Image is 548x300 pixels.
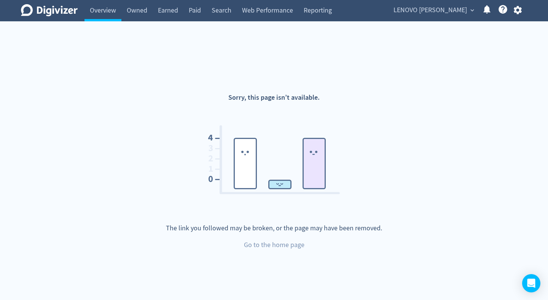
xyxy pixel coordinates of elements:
[244,240,304,250] a: Go to the home page
[198,102,350,217] img: 404
[228,93,320,102] h1: Sorry, this page isn’t available.
[522,274,540,292] div: Open Intercom Messenger
[166,223,382,233] p: The link you followed may be broken, or the page may have been removed.
[469,7,476,14] span: expand_more
[393,4,467,16] span: LENOVO [PERSON_NAME]
[391,4,476,16] button: LENOVO [PERSON_NAME]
